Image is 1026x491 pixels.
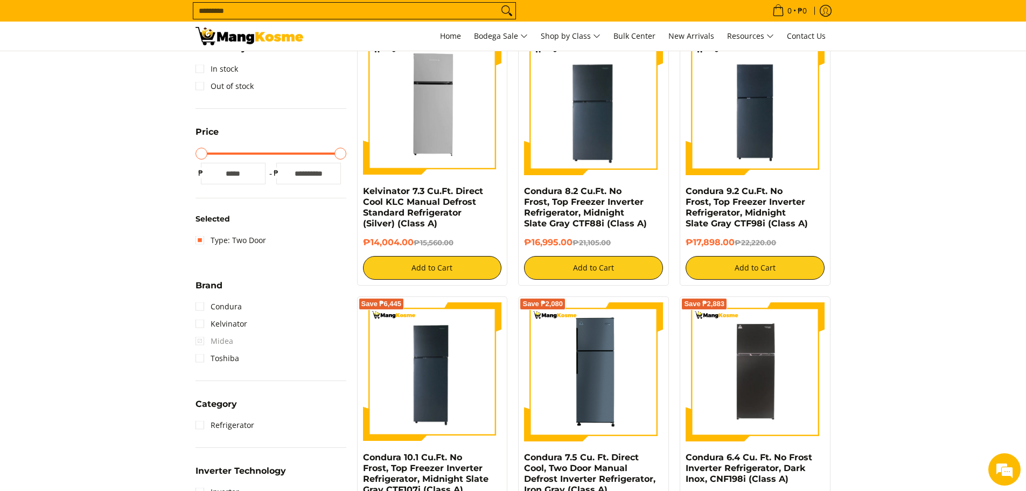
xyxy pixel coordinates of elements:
span: • [769,5,810,17]
span: New Arrivals [668,31,714,41]
textarea: Type your message and hit 'Enter' [5,294,205,332]
span: Save ₱6,445 [361,301,402,307]
a: Bulk Center [608,22,661,51]
button: Add to Cart [363,256,502,280]
div: Chat with us now [56,60,181,74]
a: Contact Us [781,22,831,51]
img: Condura 8.2 Cu.Ft. No Frost, Top Freezer Inverter Refrigerator, Midnight Slate Gray CTF88i (Class A) [524,36,663,175]
a: Type: Two Door [196,232,266,249]
span: Save ₱2,080 [522,301,563,307]
img: Condura 10.1 Cu.Ft. No Frost, Top Freezer Inverter Refrigerator, Midnight Slate Gray CTF107i (Cla... [363,302,502,441]
span: ₱ [196,168,206,178]
a: Condura [196,298,242,315]
button: Search [498,3,515,19]
a: Toshiba [196,350,239,367]
a: New Arrivals [663,22,720,51]
span: Contact Us [787,31,826,41]
summary: Open [196,281,222,298]
a: Bodega Sale [469,22,533,51]
span: Bodega Sale [474,30,528,43]
h6: ₱17,898.00 [686,237,825,248]
span: ₱0 [796,7,808,15]
span: We're online! [62,136,149,245]
button: Add to Cart [524,256,663,280]
span: Availability [196,44,247,52]
a: Kelvinator 7.3 Cu.Ft. Direct Cool KLC Manual Defrost Standard Refrigerator (Silver) (Class A) [363,186,483,229]
a: In stock [196,60,238,78]
span: ₱ [271,168,282,178]
h6: ₱14,004.00 [363,237,502,248]
span: Save ₱2,883 [684,301,724,307]
span: Home [440,31,461,41]
h6: ₱16,995.00 [524,237,663,248]
span: Shop by Class [541,30,601,43]
summary: Open [196,400,237,417]
a: Home [435,22,466,51]
del: ₱22,220.00 [735,238,776,247]
img: Bodega Sale Refrigerator l Mang Kosme: Home Appliances Warehouse Sale Two Door [196,27,303,45]
h6: Selected [196,215,346,224]
del: ₱21,105.00 [573,238,611,247]
span: Resources [727,30,774,43]
div: Minimize live chat window [177,5,203,31]
summary: Open [196,467,286,483]
a: Out of stock [196,78,254,95]
a: Condura 8.2 Cu.Ft. No Frost, Top Freezer Inverter Refrigerator, Midnight Slate Gray CTF88i (Class A) [524,186,647,229]
summary: Open [196,128,219,144]
img: Condura 6.4 Cu. Ft. No Frost Inverter Refrigerator, Dark Inox, CNF198i (Class A) [686,302,825,441]
a: Kelvinator [196,315,247,333]
img: Kelvinator 7.3 Cu.Ft. Direct Cool KLC Manual Defrost Standard Refrigerator (Silver) (Class A) [363,36,502,175]
a: Shop by Class [535,22,606,51]
span: Brand [196,281,222,290]
span: Bulk Center [613,31,655,41]
img: condura-direct-cool-7.5-cubic-feet-2-door-manual-defrost-inverter-ref-iron-gray-full-view-mang-kosme [524,302,663,441]
summary: Open [196,44,247,60]
span: Inverter Technology [196,467,286,475]
span: Category [196,400,237,409]
button: Add to Cart [686,256,825,280]
span: Price [196,128,219,136]
a: Condura 9.2 Cu.Ft. No Frost, Top Freezer Inverter Refrigerator, Midnight Slate Gray CTF98i (Class A) [686,186,808,229]
a: Condura 6.4 Cu. Ft. No Frost Inverter Refrigerator, Dark Inox, CNF198i (Class A) [686,452,812,484]
nav: Main Menu [314,22,831,51]
a: Refrigerator [196,417,254,434]
a: Resources [722,22,779,51]
span: 0 [786,7,793,15]
span: Midea [196,333,233,350]
del: ₱15,560.00 [414,238,453,247]
img: Condura 9.2 Cu.Ft. No Frost, Top Freezer Inverter Refrigerator, Midnight Slate Gray CTF98i (Class A) [686,36,825,175]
